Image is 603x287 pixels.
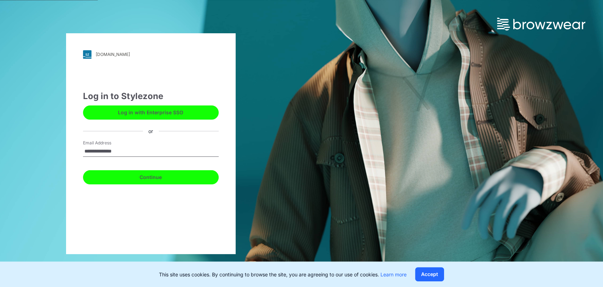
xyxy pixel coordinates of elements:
img: svg+xml;base64,PHN2ZyB3aWR0aD0iMjgiIGhlaWdodD0iMjgiIHZpZXdCb3g9IjAgMCAyOCAyOCIgZmlsbD0ibm9uZSIgeG... [83,50,91,59]
button: Log in with Enterprise SSO [83,105,219,120]
div: [DOMAIN_NAME] [96,52,130,57]
label: Email Address [83,140,132,146]
p: This site uses cookies. By continuing to browse the site, you are agreeing to our use of cookies. [159,271,407,278]
a: [DOMAIN_NAME] [83,50,219,59]
button: Accept [415,267,444,281]
a: Learn more [380,271,407,277]
div: or [143,127,159,135]
div: Log in to Stylezone [83,90,219,103]
button: Continue [83,170,219,184]
img: browzwear-logo.73288ffb.svg [497,18,585,30]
